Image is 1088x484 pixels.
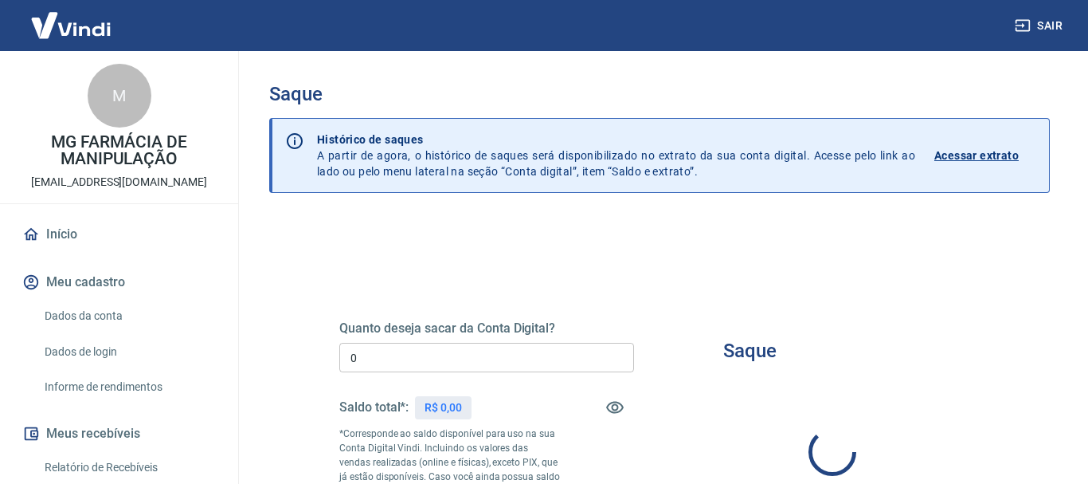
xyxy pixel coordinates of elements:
[38,371,219,403] a: Informe de rendimentos
[934,132,1036,179] a: Acessar extrato
[19,416,219,451] button: Meus recebíveis
[38,451,219,484] a: Relatório de Recebíveis
[317,132,915,179] p: A partir de agora, o histórico de saques será disponibilizado no extrato da sua conta digital. Ac...
[934,148,1019,163] p: Acessar extrato
[13,134,225,167] p: MG FARMÁCIA DE MANIPULAÇÃO
[1012,11,1069,41] button: Sair
[38,300,219,333] a: Dados da conta
[425,399,462,416] p: R$ 0,00
[31,174,207,191] p: [EMAIL_ADDRESS][DOMAIN_NAME]
[88,64,151,128] div: M
[269,83,1050,105] h3: Saque
[38,336,219,368] a: Dados de login
[19,1,123,49] img: Vindi
[19,265,219,300] button: Meu cadastro
[723,340,777,362] h3: Saque
[339,399,409,415] h5: Saldo total*:
[317,132,915,148] p: Histórico de saques
[339,321,634,336] h5: Quanto deseja sacar da Conta Digital?
[19,217,219,252] a: Início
